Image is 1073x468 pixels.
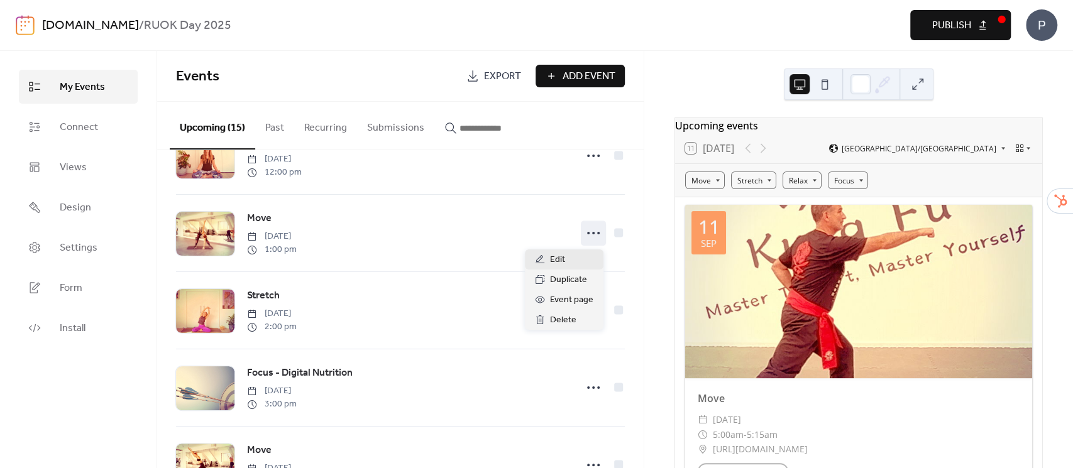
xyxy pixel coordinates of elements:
div: Sep [701,239,717,248]
span: [DATE] [247,230,297,243]
b: RUOK Day 2025 [144,14,231,38]
div: ​ [698,427,708,442]
span: Design [60,200,91,215]
span: 2:00 pm [247,320,297,334]
span: Connect [60,120,98,135]
a: Install [19,311,138,345]
span: Event page [550,293,593,308]
span: 1:00 pm [247,243,297,256]
span: Delete [550,313,576,328]
span: Events [176,63,219,90]
span: Move [247,443,272,458]
span: Focus - Digital Nutrition [247,366,353,381]
span: [DATE] [247,384,297,398]
button: Past [255,102,294,148]
div: Move [685,391,1032,406]
button: Upcoming (15) [170,102,255,150]
a: Focus - Digital Nutrition [247,365,353,381]
a: Move [247,210,272,227]
a: Design [19,190,138,224]
a: Connect [19,110,138,144]
button: Add Event [536,65,625,87]
div: ​ [698,412,708,427]
span: Add Event [563,69,615,84]
span: My Events [60,80,105,95]
span: Form [60,281,82,296]
div: Upcoming events [675,118,1042,133]
a: Move [247,442,272,459]
span: Publish [932,18,971,33]
span: 5:15am [747,427,778,442]
div: P [1026,9,1057,41]
span: Views [60,160,87,175]
button: Publish [910,10,1011,40]
a: [DOMAIN_NAME] [42,14,139,38]
a: Settings [19,231,138,264]
a: Stretch [247,288,280,304]
span: Export [484,69,521,84]
span: Stretch [247,288,280,303]
a: My Events [19,70,138,104]
span: Move [247,211,272,226]
div: 11 [698,217,720,236]
span: 3:00 pm [247,398,297,411]
span: 12:00 pm [247,166,302,179]
img: logo [16,15,35,35]
span: [URL][DOMAIN_NAME] [713,442,808,457]
button: Submissions [357,102,434,148]
span: [DATE] [247,307,297,320]
span: [DATE] [713,412,741,427]
span: Edit [550,253,565,268]
span: Settings [60,241,97,256]
span: [GEOGRAPHIC_DATA]/[GEOGRAPHIC_DATA] [842,144,996,152]
a: Form [19,271,138,305]
button: Recurring [294,102,357,148]
span: 5:00am [713,427,744,442]
a: Views [19,150,138,184]
div: ​ [698,442,708,457]
b: / [139,14,144,38]
span: [DATE] [247,153,302,166]
span: Duplicate [550,273,587,288]
a: Export [457,65,531,87]
span: Install [60,321,85,336]
span: - [744,427,747,442]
